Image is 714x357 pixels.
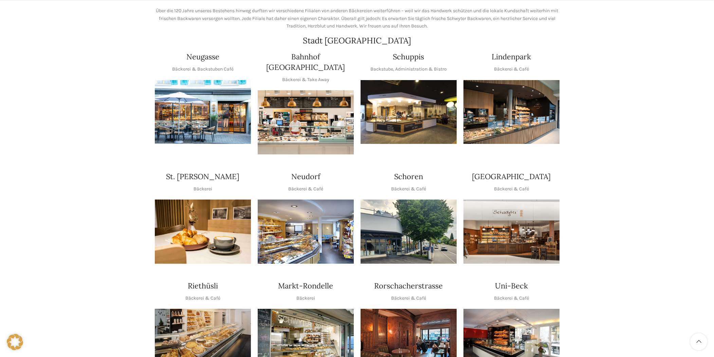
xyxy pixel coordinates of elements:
img: 0842cc03-b884-43c1-a0c9-0889ef9087d6 copy [361,200,457,264]
p: Bäckerei [194,185,212,193]
div: 1 / 1 [155,200,251,264]
h4: Schoren [394,171,423,182]
p: Bäckerei & Café [391,295,426,302]
h2: Stadt [GEOGRAPHIC_DATA] [155,37,560,45]
p: Backstube, Administration & Bistro [370,65,447,73]
p: Bäckerei & Café [494,295,529,302]
h4: Rorschacherstrasse [374,281,443,291]
a: Scroll to top button [690,333,707,350]
h4: [GEOGRAPHIC_DATA] [472,171,551,182]
h4: Markt-Rondelle [278,281,333,291]
img: Neugasse [155,80,251,144]
div: 1 / 1 [361,80,457,144]
div: 1 / 1 [155,80,251,144]
p: Über die 120 Jahre unseres Bestehens hinweg durften wir verschiedene Filialen von anderen Bäckere... [155,7,560,30]
h4: St. [PERSON_NAME] [166,171,239,182]
div: 1 / 1 [463,200,560,264]
p: Bäckerei & Take Away [282,76,329,83]
p: Bäckerei & Café [391,185,426,193]
h4: Bahnhof [GEOGRAPHIC_DATA] [258,52,354,73]
p: Bäckerei & Backstuben Café [172,65,234,73]
h4: Lindenpark [492,52,531,62]
h4: Neugasse [186,52,219,62]
h4: Schuppis [393,52,424,62]
img: 150130-Schwyter-013 [361,80,457,144]
img: 017-e1571925257345 [463,80,560,144]
div: 1 / 1 [258,90,354,154]
p: Bäckerei [296,295,315,302]
p: Bäckerei & Café [494,185,529,193]
h4: Neudorf [291,171,320,182]
p: Bäckerei & Café [185,295,220,302]
img: Bahnhof St. Gallen [258,90,354,154]
div: 1 / 1 [258,200,354,264]
p: Bäckerei & Café [288,185,323,193]
div: 1 / 1 [463,80,560,144]
h4: Uni-Beck [495,281,528,291]
div: 1 / 1 [361,200,457,264]
h4: Riethüsli [188,281,218,291]
img: Neudorf_1 [258,200,354,264]
p: Bäckerei & Café [494,65,529,73]
img: schwyter-23 [155,200,251,264]
img: Schwyter-1800x900 [463,200,560,264]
